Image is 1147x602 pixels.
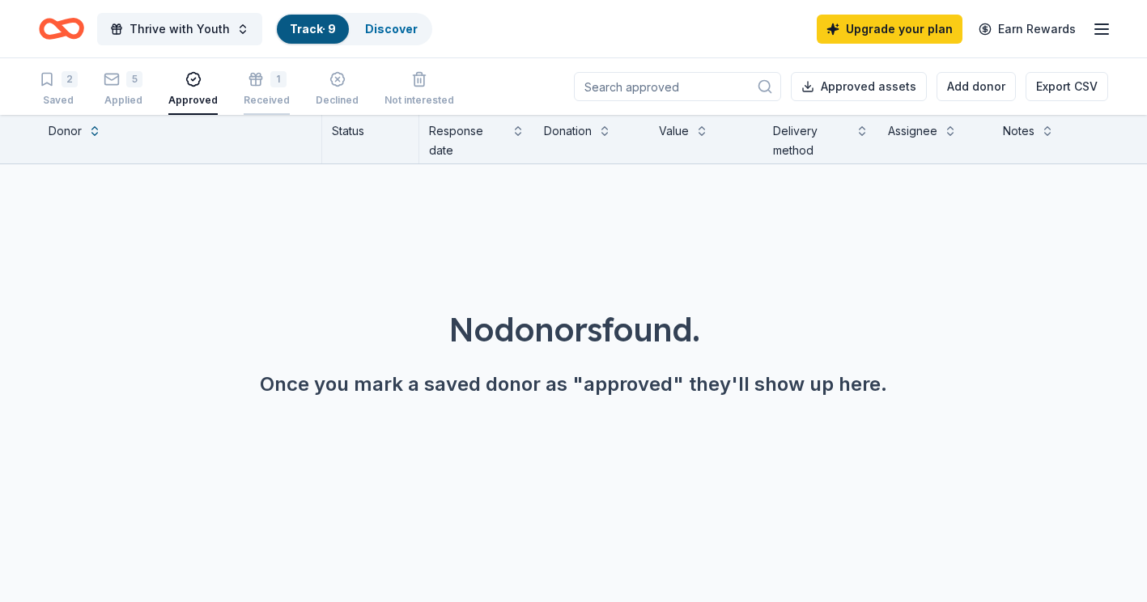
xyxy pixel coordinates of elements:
[574,72,781,101] input: Search approved
[39,10,84,48] a: Home
[126,71,142,87] div: 5
[275,13,432,45] button: Track· 9Discover
[365,22,418,36] a: Discover
[773,121,849,160] div: Delivery method
[290,22,336,36] a: Track· 9
[39,371,1108,397] div: Once you mark a saved donor as "approved" they'll show up here.
[316,94,359,107] div: Declined
[888,121,937,141] div: Assignee
[316,65,359,115] button: Declined
[429,121,505,160] div: Response date
[168,94,218,107] div: Approved
[969,15,1085,44] a: Earn Rewards
[97,13,262,45] button: Thrive with Youth
[39,307,1108,352] div: No donors found.
[384,65,454,115] button: Not interested
[168,65,218,115] button: Approved
[62,71,78,87] div: 2
[270,71,287,87] div: 1
[104,65,142,115] button: 5Applied
[244,65,290,115] button: 1Received
[1003,121,1034,141] div: Notes
[544,121,592,141] div: Donation
[130,19,230,39] span: Thrive with Youth
[791,72,927,101] button: Approved assets
[937,72,1016,101] button: Add donor
[244,94,290,107] div: Received
[659,121,689,141] div: Value
[1026,72,1108,101] button: Export CSV
[49,121,82,141] div: Donor
[39,65,78,115] button: 2Saved
[39,94,78,107] div: Saved
[104,94,142,107] div: Applied
[817,15,962,44] a: Upgrade your plan
[322,115,419,163] div: Status
[384,94,454,107] div: Not interested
